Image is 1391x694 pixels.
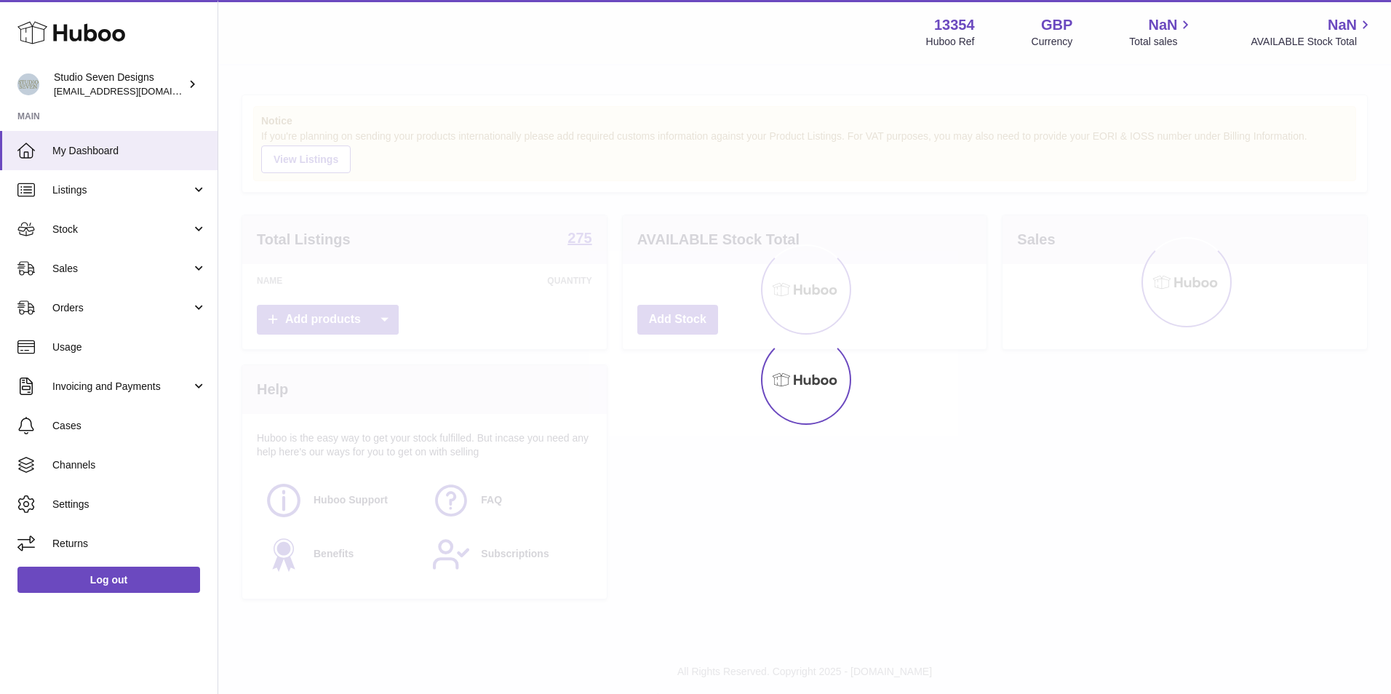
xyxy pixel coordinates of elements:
[52,380,191,394] span: Invoicing and Payments
[1251,15,1374,49] a: NaN AVAILABLE Stock Total
[926,35,975,49] div: Huboo Ref
[52,223,191,236] span: Stock
[1328,15,1357,35] span: NaN
[52,340,207,354] span: Usage
[52,262,191,276] span: Sales
[17,567,200,593] a: Log out
[52,498,207,511] span: Settings
[1251,35,1374,49] span: AVAILABLE Stock Total
[52,419,207,433] span: Cases
[52,144,207,158] span: My Dashboard
[52,183,191,197] span: Listings
[1129,35,1194,49] span: Total sales
[17,73,39,95] img: internalAdmin-13354@internal.huboo.com
[54,85,214,97] span: [EMAIL_ADDRESS][DOMAIN_NAME]
[52,301,191,315] span: Orders
[934,15,975,35] strong: 13354
[1041,15,1072,35] strong: GBP
[1032,35,1073,49] div: Currency
[52,458,207,472] span: Channels
[54,71,185,98] div: Studio Seven Designs
[52,537,207,551] span: Returns
[1129,15,1194,49] a: NaN Total sales
[1148,15,1177,35] span: NaN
